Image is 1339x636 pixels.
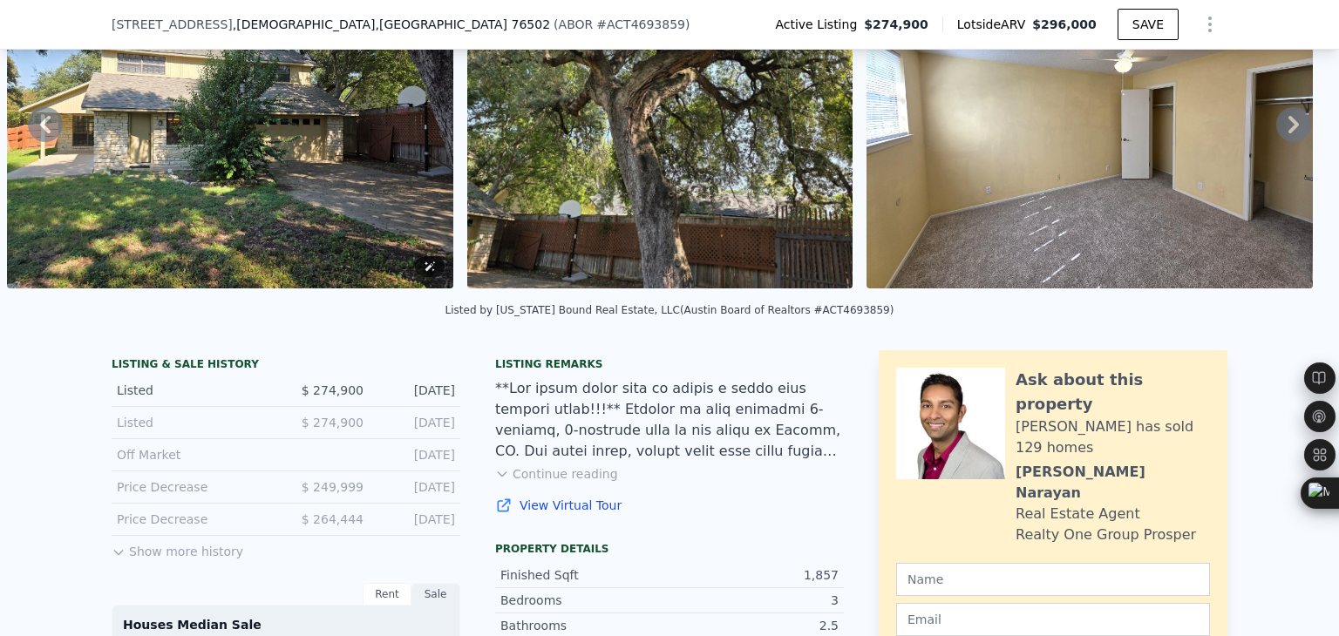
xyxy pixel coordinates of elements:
[302,383,364,397] span: $ 274,900
[957,16,1032,33] span: Lotside ARV
[896,603,1210,636] input: Email
[1016,524,1196,545] div: Realty One Group Prosper
[112,16,233,33] span: [STREET_ADDRESS]
[669,592,839,609] div: 3
[112,536,243,560] button: Show more history
[559,17,594,31] span: ABOR
[377,414,455,431] div: [DATE]
[1032,17,1097,31] span: $296,000
[377,478,455,496] div: [DATE]
[117,478,272,496] div: Price Decrease
[117,382,272,399] div: Listed
[233,16,550,33] span: , [DEMOGRAPHIC_DATA]
[1016,504,1140,524] div: Real Estate Agent
[495,378,844,462] div: **Lor ipsum dolor sita co adipis e seddo eius tempori utlab!!!** Etdolor ma aliq enimadmi 6-venia...
[117,446,272,463] div: Off Market
[445,304,894,316] div: Listed by [US_STATE] Bound Real Estate, LLC (Austin Board of Realtors #ACT4693859)
[500,566,669,584] div: Finished Sqft
[669,617,839,634] div: 2.5
[669,566,839,584] div: 1,857
[495,357,844,371] div: Listing remarks
[302,512,364,526] span: $ 264,444
[302,480,364,494] span: $ 249,999
[117,414,272,431] div: Listed
[500,592,669,609] div: Bedrooms
[1016,368,1210,416] div: Ask about this property
[1016,416,1210,458] div: [PERSON_NAME] has sold 129 homes
[554,16,690,33] div: ( )
[495,465,618,483] button: Continue reading
[495,497,844,514] a: View Virtual Tour
[864,16,928,33] span: $274,900
[117,511,272,528] div: Price Decrease
[411,583,460,606] div: Sale
[377,382,455,399] div: [DATE]
[375,17,550,31] span: , [GEOGRAPHIC_DATA] 76502
[112,357,460,375] div: LISTING & SALE HISTORY
[377,511,455,528] div: [DATE]
[1193,7,1227,42] button: Show Options
[302,416,364,430] span: $ 274,900
[363,583,411,606] div: Rent
[123,616,449,633] div: Houses Median Sale
[1016,462,1210,504] div: [PERSON_NAME] Narayan
[596,17,685,31] span: # ACT4693859
[775,16,864,33] span: Active Listing
[896,563,1210,596] input: Name
[1118,9,1179,40] button: SAVE
[495,542,844,556] div: Property details
[500,617,669,634] div: Bathrooms
[377,446,455,463] div: [DATE]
